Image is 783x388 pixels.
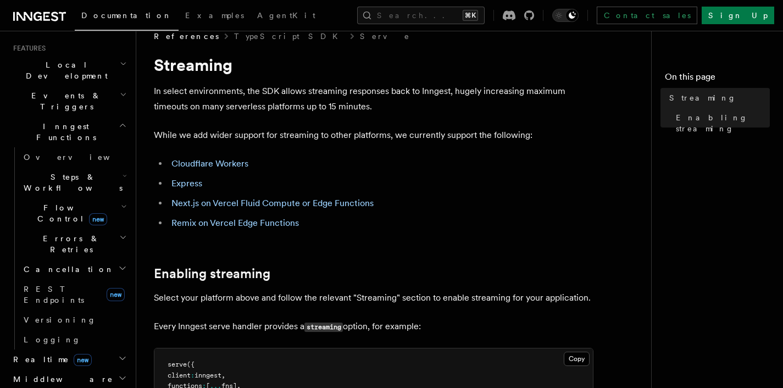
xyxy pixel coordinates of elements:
a: Examples [179,3,251,30]
p: In select environments, the SDK allows streaming responses back to Inngest, hugely increasing max... [154,84,593,114]
span: Errors & Retries [19,233,119,255]
span: Events & Triggers [9,90,120,112]
p: Every Inngest serve handler provides a option, for example: [154,319,593,335]
span: inngest [195,372,221,379]
a: AgentKit [251,3,322,30]
a: REST Endpointsnew [19,279,129,310]
button: Realtimenew [9,350,129,369]
button: Flow Controlnew [19,198,129,229]
a: Remix on Vercel Edge Functions [171,218,299,228]
span: Middleware [9,374,113,385]
a: Serve [360,31,410,42]
span: client [168,372,191,379]
a: Documentation [75,3,179,31]
button: Cancellation [19,259,129,279]
button: Errors & Retries [19,229,129,259]
button: Copy [564,352,590,366]
p: While we add wider support for streaming to other platforms, we currently support the following: [154,128,593,143]
span: ({ [187,361,195,368]
span: , [221,372,225,379]
a: Enabling streaming [154,266,270,281]
button: Inngest Functions [9,117,129,147]
span: Streaming [669,92,736,103]
span: Inngest Functions [9,121,119,143]
span: Versioning [24,315,96,324]
a: Overview [19,147,129,167]
span: AgentKit [257,11,315,20]
div: Inngest Functions [9,147,129,350]
button: Steps & Workflows [19,167,129,198]
a: Enabling streaming [671,108,770,138]
button: Search...⌘K [357,7,485,24]
a: Express [171,178,202,189]
span: : [191,372,195,379]
h1: Streaming [154,55,593,75]
span: REST Endpoints [24,285,84,304]
code: streaming [304,323,343,332]
span: serve [168,361,187,368]
span: Steps & Workflows [19,171,123,193]
h4: On this page [665,70,770,88]
a: Versioning [19,310,129,330]
span: Examples [185,11,244,20]
a: TypeScript SDK [234,31,345,42]
span: Flow Control [19,202,121,224]
span: References [154,31,219,42]
button: Events & Triggers [9,86,129,117]
a: Streaming [665,88,770,108]
span: new [107,288,125,301]
span: new [89,213,107,225]
a: Cloudflare Workers [171,158,248,169]
span: Enabling streaming [676,112,770,134]
button: Toggle dark mode [552,9,579,22]
a: Next.js on Vercel Fluid Compute or Edge Functions [171,198,374,208]
a: Logging [19,330,129,350]
span: new [74,354,92,366]
span: Cancellation [19,264,114,275]
span: Overview [24,153,137,162]
p: Select your platform above and follow the relevant "Streaming" section to enable streaming for yo... [154,290,593,306]
span: Local Development [9,59,120,81]
button: Local Development [9,55,129,86]
span: Realtime [9,354,92,365]
span: Logging [24,335,81,344]
a: Sign Up [702,7,774,24]
span: Features [9,44,46,53]
span: Documentation [81,11,172,20]
kbd: ⌘K [463,10,478,21]
a: Contact sales [597,7,697,24]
